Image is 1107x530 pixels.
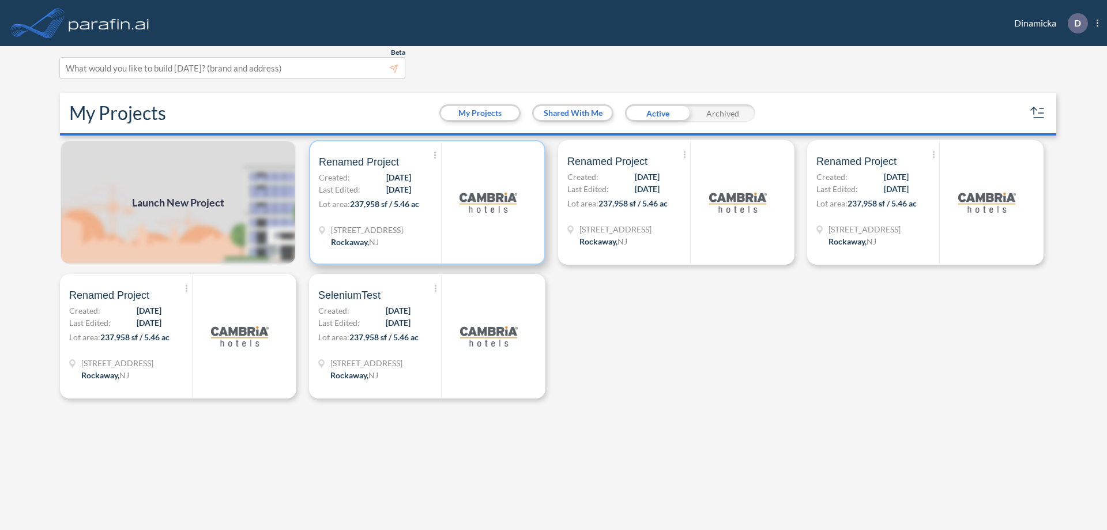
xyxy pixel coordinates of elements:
span: 321 Mt Hope Ave [330,357,402,369]
span: NJ [369,237,379,247]
span: Renamed Project [567,155,647,168]
span: Launch New Project [132,195,224,211]
img: logo [460,174,517,231]
span: 237,958 sf / 5.46 ac [350,199,419,209]
span: [DATE] [137,317,161,329]
span: Renamed Project [319,155,399,169]
span: NJ [867,236,876,246]
span: Created: [567,171,598,183]
h2: My Projects [69,102,166,124]
p: D [1074,18,1081,28]
span: Renamed Project [69,288,149,302]
a: Launch New Project [60,140,296,265]
span: Renamed Project [816,155,897,168]
span: Last Edited: [318,317,360,329]
span: Created: [319,171,350,183]
span: [DATE] [386,171,411,183]
img: logo [460,307,518,365]
span: 237,958 sf / 5.46 ac [100,332,170,342]
span: Rockaway , [330,370,368,380]
span: Lot area: [318,332,349,342]
span: 321 Mt Hope Ave [81,357,153,369]
span: Last Edited: [567,183,609,195]
div: Rockaway, NJ [330,369,378,381]
span: Last Edited: [319,183,360,196]
span: Rockaway , [579,236,617,246]
span: 237,958 sf / 5.46 ac [598,198,668,208]
button: sort [1029,104,1047,122]
span: [DATE] [386,317,411,329]
div: Rockaway, NJ [81,369,129,381]
span: Created: [69,305,100,317]
button: Shared With Me [534,106,612,120]
span: Last Edited: [69,317,111,329]
button: My Projects [441,106,519,120]
span: Rockaway , [829,236,867,246]
span: NJ [368,370,378,380]
span: Rockaway , [331,237,369,247]
span: Lot area: [319,199,350,209]
span: [DATE] [635,183,660,195]
div: Archived [690,104,755,122]
span: Lot area: [69,332,100,342]
span: [DATE] [884,171,909,183]
div: Rockaway, NJ [331,236,379,248]
span: Created: [318,305,349,317]
span: Rockaway , [81,370,119,380]
span: [DATE] [137,305,161,317]
span: Created: [816,171,848,183]
span: Beta [391,48,405,57]
span: [DATE] [635,171,660,183]
img: logo [66,12,152,35]
img: add [60,140,296,265]
span: 321 Mt Hope Ave [579,223,652,235]
span: NJ [617,236,627,246]
span: [DATE] [386,305,411,317]
img: logo [709,174,767,231]
div: Active [625,104,690,122]
span: 237,958 sf / 5.46 ac [349,332,419,342]
span: [DATE] [884,183,909,195]
span: 321 Mt Hope Ave [331,224,403,236]
span: 321 Mt Hope Ave [829,223,901,235]
img: logo [211,307,269,365]
span: [DATE] [386,183,411,196]
div: Dinamicka [997,13,1098,33]
span: Last Edited: [816,183,858,195]
span: Lot area: [567,198,598,208]
span: NJ [119,370,129,380]
span: SeleniumTest [318,288,381,302]
span: 237,958 sf / 5.46 ac [848,198,917,208]
span: Lot area: [816,198,848,208]
img: logo [958,174,1016,231]
div: Rockaway, NJ [579,235,627,247]
div: Rockaway, NJ [829,235,876,247]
